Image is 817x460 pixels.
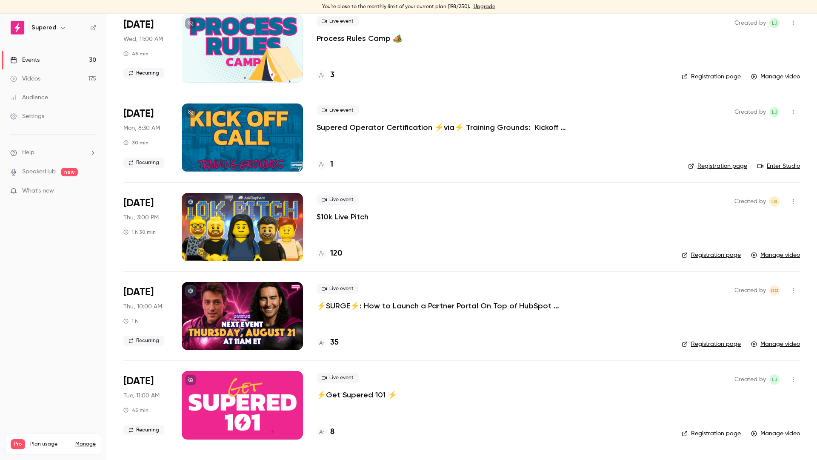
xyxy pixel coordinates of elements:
[317,16,359,26] span: Live event
[123,374,154,388] span: [DATE]
[317,105,359,115] span: Live event
[123,107,154,121] span: [DATE]
[10,148,96,157] li: help-dropdown-opener
[751,429,800,438] a: Manage video
[734,107,766,117] span: Created by
[330,426,334,438] h4: 8
[10,56,40,64] div: Events
[22,148,34,157] span: Help
[317,426,334,438] a: 8
[30,441,70,448] span: Plan usage
[123,50,149,57] div: 45 min
[61,168,78,176] span: new
[123,196,154,210] span: [DATE]
[123,14,168,83] div: Sep 10 Wed, 12:00 PM (America/New York)
[123,158,164,168] span: Recurring
[769,196,780,207] span: Lindsey Smith
[682,72,741,81] a: Registration page
[317,33,402,43] a: Process Rules Camp 🏕️
[682,340,741,348] a: Registration page
[123,229,156,236] div: 1 h 30 min
[317,69,334,81] a: 3
[771,196,777,207] span: LS
[734,196,766,207] span: Created by
[734,374,766,385] span: Created by
[317,159,333,170] a: 1
[757,162,800,170] a: Enter Studio
[769,18,780,28] span: Lindsay John
[769,374,780,385] span: Lindsay John
[317,373,359,383] span: Live event
[769,285,780,296] span: D'Ana Guiloff
[123,371,168,439] div: Aug 19 Tue, 12:00 PM (America/New York)
[751,72,800,81] a: Manage video
[123,407,149,414] div: 45 min
[317,122,572,132] a: Supered Operator Certification ⚡️via⚡️ Training Grounds: Kickoff Call
[317,284,359,294] span: Live event
[123,318,138,325] div: 1 h
[317,195,359,205] span: Live event
[688,162,747,170] a: Registration page
[123,124,160,132] span: Mon, 8:30 AM
[330,337,339,348] h4: 35
[75,441,96,448] a: Manage
[123,285,154,299] span: [DATE]
[11,439,25,449] span: Pro
[734,18,766,28] span: Created by
[771,285,779,296] span: DG
[317,301,572,311] a: ⚡️SURGE⚡️: How to Launch a Partner Portal On Top of HubSpot w/Introw
[330,69,334,81] h4: 3
[317,248,342,259] a: 120
[772,374,777,385] span: LJ
[123,68,164,78] span: Recurring
[22,167,56,176] a: SpeakerHub
[734,285,766,296] span: Created by
[10,112,44,121] div: Settings
[123,336,164,346] span: Recurring
[123,193,168,261] div: Aug 28 Thu, 2:00 PM (America/Denver)
[123,282,168,350] div: Aug 21 Thu, 11:00 AM (America/New York)
[474,3,495,10] a: Upgrade
[123,139,149,146] div: 30 min
[123,213,159,222] span: Thu, 3:00 PM
[123,425,164,435] span: Recurring
[86,187,96,195] iframe: Noticeable Trigger
[11,21,24,34] img: Supered
[682,251,741,259] a: Registration page
[123,103,168,172] div: Sep 1 Mon, 9:30 AM (America/New York)
[330,159,333,170] h4: 1
[31,23,56,32] h6: Supered
[123,18,154,32] span: [DATE]
[772,107,777,117] span: LJ
[769,107,780,117] span: Lindsay John
[123,391,160,400] span: Tue, 11:00 AM
[10,75,40,83] div: Videos
[10,93,48,102] div: Audience
[751,251,800,259] a: Manage video
[751,340,800,348] a: Manage video
[123,35,163,43] span: Wed, 11:00 AM
[682,429,741,438] a: Registration page
[22,187,54,195] span: What's new
[772,18,777,28] span: LJ
[330,248,342,259] h4: 120
[317,390,397,400] a: ⚡️Get Supered 101 ⚡️
[123,302,162,311] span: Thu, 10:00 AM
[317,212,369,222] a: $10k Live Pitch
[317,337,339,348] a: 35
